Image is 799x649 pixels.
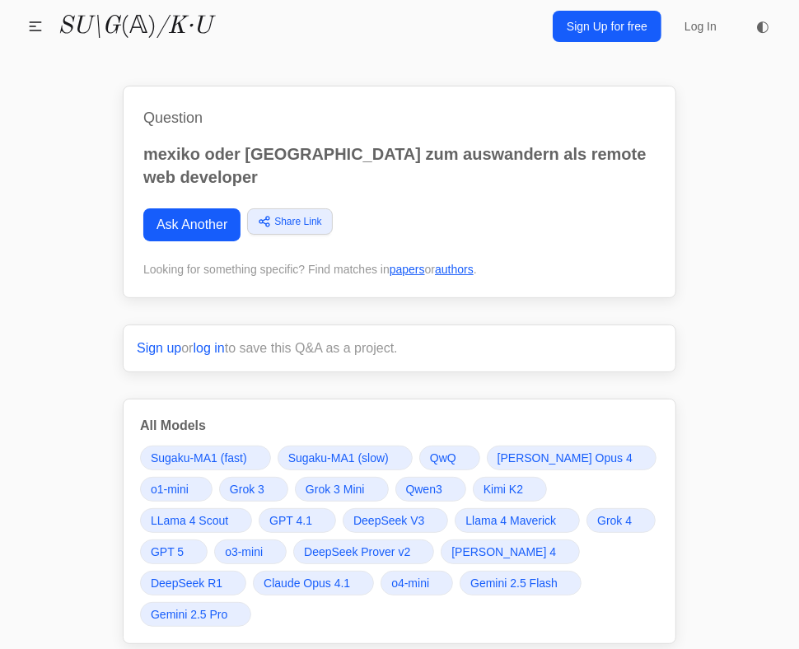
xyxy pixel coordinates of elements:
[151,512,228,529] span: LLama 4 Scout
[430,450,456,466] span: QwQ
[406,481,442,497] span: Qwen3
[597,512,632,529] span: Grok 4
[143,261,656,278] div: Looking for something specific? Find matches in or .
[460,571,582,595] a: Gemini 2.5 Flash
[151,450,247,466] span: Sugaku-MA1 (fast)
[451,544,556,560] span: [PERSON_NAME] 4
[143,142,656,189] p: mexiko oder [GEOGRAPHIC_DATA] zum auswandern als remote web developer
[143,106,656,129] h1: Question
[487,446,656,470] a: [PERSON_NAME] Opus 4
[137,339,662,358] p: or to save this Q&A as a project.
[151,606,227,623] span: Gemini 2.5 Pro
[58,12,212,41] a: SU\G(𝔸)/K·U
[269,512,312,529] span: GPT 4.1
[756,19,769,34] span: ◐
[225,544,263,560] span: o3-mini
[194,341,225,355] a: log in
[353,512,424,529] span: DeepSeek V3
[390,263,425,276] a: papers
[140,416,659,436] h3: All Models
[553,11,661,42] a: Sign Up for free
[259,508,336,533] a: GPT 4.1
[230,481,264,497] span: Grok 3
[498,450,633,466] span: [PERSON_NAME] Opus 4
[395,477,466,502] a: Qwen3
[470,575,558,591] span: Gemini 2.5 Flash
[219,477,288,502] a: Grok 3
[288,450,389,466] span: Sugaku-MA1 (slow)
[484,481,523,497] span: Kimi K2
[278,446,413,470] a: Sugaku-MA1 (slow)
[381,571,453,595] a: o4-mini
[586,508,656,533] a: Grok 4
[274,214,321,229] span: Share Link
[140,477,213,502] a: o1-mini
[157,14,212,39] i: /K·U
[435,263,474,276] a: authors
[306,481,365,497] span: Grok 3 Mini
[140,602,251,627] a: Gemini 2.5 Pro
[419,446,480,470] a: QwQ
[214,539,287,564] a: o3-mini
[343,508,448,533] a: DeepSeek V3
[304,544,410,560] span: DeepSeek Prover v2
[58,14,120,39] i: SU\G
[441,539,580,564] a: [PERSON_NAME] 4
[264,575,350,591] span: Claude Opus 4.1
[137,341,181,355] a: Sign up
[140,446,271,470] a: Sugaku-MA1 (fast)
[151,481,189,497] span: o1-mini
[675,12,727,41] a: Log In
[295,477,389,502] a: Grok 3 Mini
[293,539,434,564] a: DeepSeek Prover v2
[151,575,222,591] span: DeepSeek R1
[253,571,374,595] a: Claude Opus 4.1
[455,508,580,533] a: Llama 4 Maverick
[140,539,208,564] a: GPT 5
[746,10,779,43] button: ◐
[473,477,547,502] a: Kimi K2
[151,544,184,560] span: GPT 5
[391,575,429,591] span: o4-mini
[140,508,252,533] a: LLama 4 Scout
[143,208,241,241] a: Ask Another
[465,512,556,529] span: Llama 4 Maverick
[140,571,246,595] a: DeepSeek R1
